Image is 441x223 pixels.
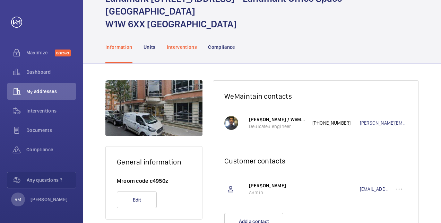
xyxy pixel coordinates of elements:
[249,182,305,189] p: [PERSON_NAME]
[26,127,76,134] span: Documents
[31,196,68,203] p: [PERSON_NAME]
[144,44,156,51] p: Units
[117,158,191,166] h2: General information
[27,177,76,184] span: Any questions ?
[26,69,76,75] span: Dashboard
[249,189,305,196] p: Admin
[15,196,21,203] p: RM
[224,157,407,165] h2: Customer contacts
[208,44,235,51] p: Compliance
[249,116,305,123] p: [PERSON_NAME] / WeMaintain UK
[360,186,391,193] a: [EMAIL_ADDRESS][PERSON_NAME][DOMAIN_NAME]
[312,119,360,126] p: [PHONE_NUMBER]
[117,177,191,185] p: Mroom code c4950z
[117,191,157,208] button: Edit
[167,44,197,51] p: Interventions
[224,92,407,100] h2: WeMaintain contacts
[55,50,71,56] span: Discover
[26,107,76,114] span: Interventions
[26,49,55,56] span: Maximize
[26,88,76,95] span: My addresses
[105,44,132,51] p: Information
[26,146,76,153] span: Compliance
[249,123,305,130] p: Dedicated engineer
[360,119,407,126] a: [PERSON_NAME][EMAIL_ADDRESS][DOMAIN_NAME]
